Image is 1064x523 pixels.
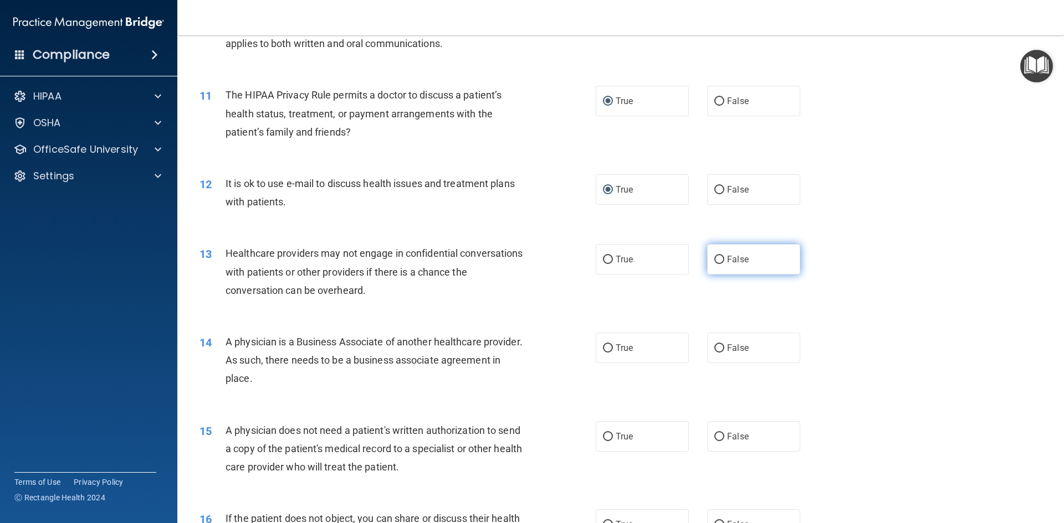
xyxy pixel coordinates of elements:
[33,47,110,63] h4: Compliance
[616,343,633,353] span: True
[33,143,138,156] p: OfficeSafe University
[33,90,62,103] p: HIPAA
[199,178,212,191] span: 12
[616,254,633,265] span: True
[727,184,749,195] span: False
[603,186,613,194] input: True
[714,344,724,353] input: False
[727,96,749,106] span: False
[226,424,522,473] span: A physician does not need a patient's written authorization to send a copy of the patient's medic...
[603,433,613,441] input: True
[714,256,724,264] input: False
[14,492,105,503] span: Ⓒ Rectangle Health 2024
[226,178,515,208] span: It is ok to use e-mail to discuss health issues and treatment plans with patients.
[727,254,749,265] span: False
[616,431,633,442] span: True
[1020,50,1053,82] button: Open Resource Center
[13,169,161,183] a: Settings
[199,89,212,102] span: 11
[199,424,212,438] span: 15
[33,169,74,183] p: Settings
[33,116,61,130] p: OSHA
[616,184,633,195] span: True
[603,256,613,264] input: True
[13,116,161,130] a: OSHA
[226,247,523,296] span: Healthcare providers may not engage in confidential conversations with patients or other provider...
[226,89,502,137] span: The HIPAA Privacy Rule permits a doctor to discuss a patient’s health status, treatment, or payme...
[226,336,523,384] span: A physician is a Business Associate of another healthcare provider. As such, there needs to be a ...
[199,336,212,349] span: 14
[13,90,161,103] a: HIPAA
[14,477,60,488] a: Terms of Use
[603,344,613,353] input: True
[603,97,613,106] input: True
[714,433,724,441] input: False
[727,431,749,442] span: False
[199,247,212,261] span: 13
[13,12,164,34] img: PMB logo
[74,477,124,488] a: Privacy Policy
[13,143,161,156] a: OfficeSafe University
[616,96,633,106] span: True
[727,343,749,353] span: False
[714,186,724,194] input: False
[714,97,724,106] input: False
